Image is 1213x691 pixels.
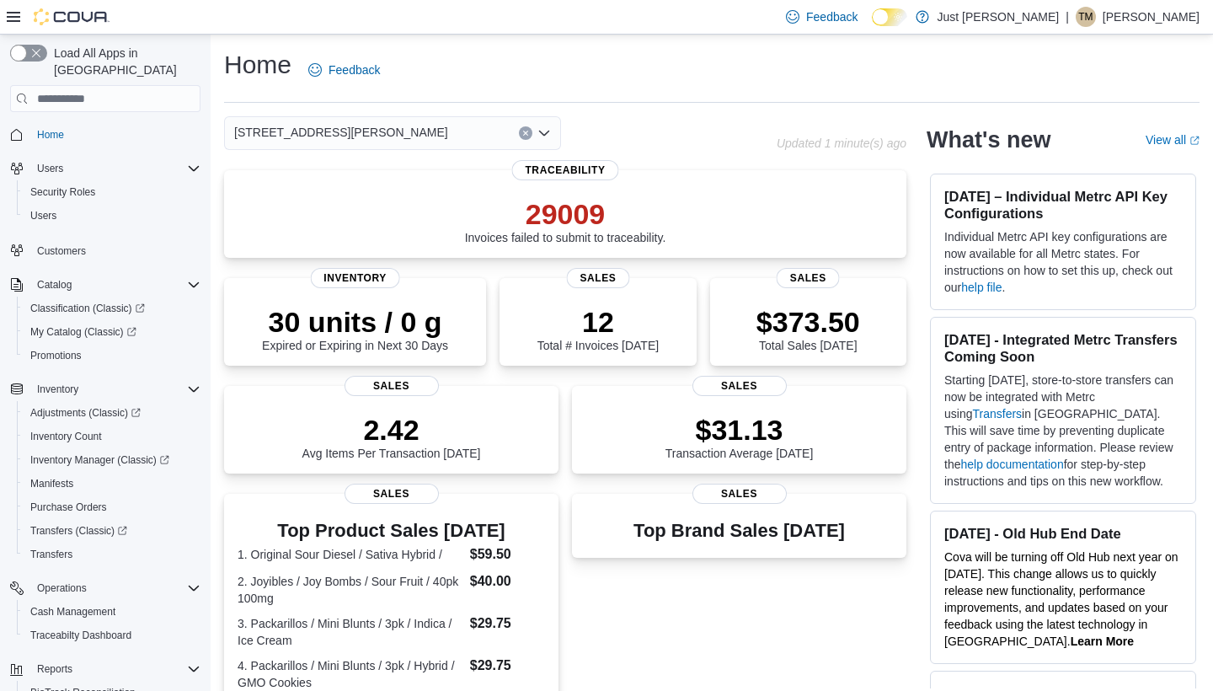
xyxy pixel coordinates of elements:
[24,298,152,319] a: Classification (Classic)
[3,576,207,600] button: Operations
[24,403,147,423] a: Adjustments (Classic)
[238,657,463,691] dt: 4. Packarillos / Mini Blunts / 3pk / Hybrid / GMO Cookies
[1071,635,1134,648] a: Learn More
[777,137,906,150] p: Updated 1 minute(s) ago
[756,305,860,352] div: Total Sales [DATE]
[24,450,176,470] a: Inventory Manager (Classic)
[633,521,845,541] h3: Top Brand Sales [DATE]
[465,197,666,231] p: 29009
[665,413,814,447] p: $31.13
[470,544,545,565] dd: $59.50
[777,268,840,288] span: Sales
[872,8,907,26] input: Dark Mode
[665,413,814,460] div: Transaction Average [DATE]
[30,659,79,679] button: Reports
[30,629,131,642] span: Traceabilty Dashboard
[938,7,1060,27] p: Just [PERSON_NAME]
[17,495,207,519] button: Purchase Orders
[24,206,200,226] span: Users
[17,448,207,472] a: Inventory Manager (Classic)
[972,407,1022,420] a: Transfers
[3,122,207,147] button: Home
[17,519,207,543] a: Transfers (Classic)
[1066,7,1069,27] p: |
[30,125,71,145] a: Home
[1078,7,1093,27] span: TM
[30,430,102,443] span: Inventory Count
[24,602,200,622] span: Cash Management
[17,624,207,647] button: Traceabilty Dashboard
[24,322,143,342] a: My Catalog (Classic)
[24,521,134,541] a: Transfers (Classic)
[345,376,439,396] span: Sales
[37,662,72,676] span: Reports
[302,53,387,87] a: Feedback
[37,278,72,292] span: Catalog
[37,244,86,258] span: Customers
[310,268,400,288] span: Inventory
[24,497,200,517] span: Purchase Orders
[238,615,463,649] dt: 3. Packarillos / Mini Blunts / 3pk / Indica / Ice Cream
[30,325,136,339] span: My Catalog (Classic)
[30,275,78,295] button: Catalog
[30,302,145,315] span: Classification (Classic)
[537,126,551,140] button: Open list of options
[470,571,545,592] dd: $40.00
[262,305,448,352] div: Expired or Expiring in Next 30 Days
[3,273,207,297] button: Catalog
[470,656,545,676] dd: $29.75
[537,305,659,352] div: Total # Invoices [DATE]
[3,378,207,401] button: Inventory
[30,241,93,261] a: Customers
[30,453,169,467] span: Inventory Manager (Classic)
[345,484,439,504] span: Sales
[537,305,659,339] p: 12
[24,322,200,342] span: My Catalog (Classic)
[30,605,115,619] span: Cash Management
[511,160,618,180] span: Traceability
[37,581,87,595] span: Operations
[3,657,207,681] button: Reports
[24,625,138,645] a: Traceabilty Dashboard
[17,297,207,320] a: Classification (Classic)
[17,600,207,624] button: Cash Management
[24,345,200,366] span: Promotions
[302,413,481,447] p: 2.42
[30,349,82,362] span: Promotions
[519,126,532,140] button: Clear input
[470,613,545,634] dd: $29.75
[30,548,72,561] span: Transfers
[24,206,63,226] a: Users
[756,305,860,339] p: $373.50
[944,525,1182,542] h3: [DATE] - Old Hub End Date
[30,524,127,538] span: Transfers (Classic)
[3,157,207,180] button: Users
[24,497,114,517] a: Purchase Orders
[24,602,122,622] a: Cash Management
[17,401,207,425] a: Adjustments (Classic)
[24,450,200,470] span: Inventory Manager (Classic)
[17,180,207,204] button: Security Roles
[24,403,200,423] span: Adjustments (Classic)
[30,158,70,179] button: Users
[24,182,102,202] a: Security Roles
[238,521,545,541] h3: Top Product Sales [DATE]
[17,344,207,367] button: Promotions
[30,158,200,179] span: Users
[24,298,200,319] span: Classification (Classic)
[872,26,873,27] span: Dark Mode
[24,474,200,494] span: Manifests
[34,8,110,25] img: Cova
[960,458,1063,471] a: help documentation
[30,379,85,399] button: Inventory
[17,472,207,495] button: Manifests
[944,550,1178,648] span: Cova will be turning off Old Hub next year on [DATE]. This change allows us to quickly release ne...
[30,185,95,199] span: Security Roles
[30,124,200,145] span: Home
[24,544,79,565] a: Transfers
[224,48,291,82] h1: Home
[329,62,380,78] span: Feedback
[24,182,200,202] span: Security Roles
[24,474,80,494] a: Manifests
